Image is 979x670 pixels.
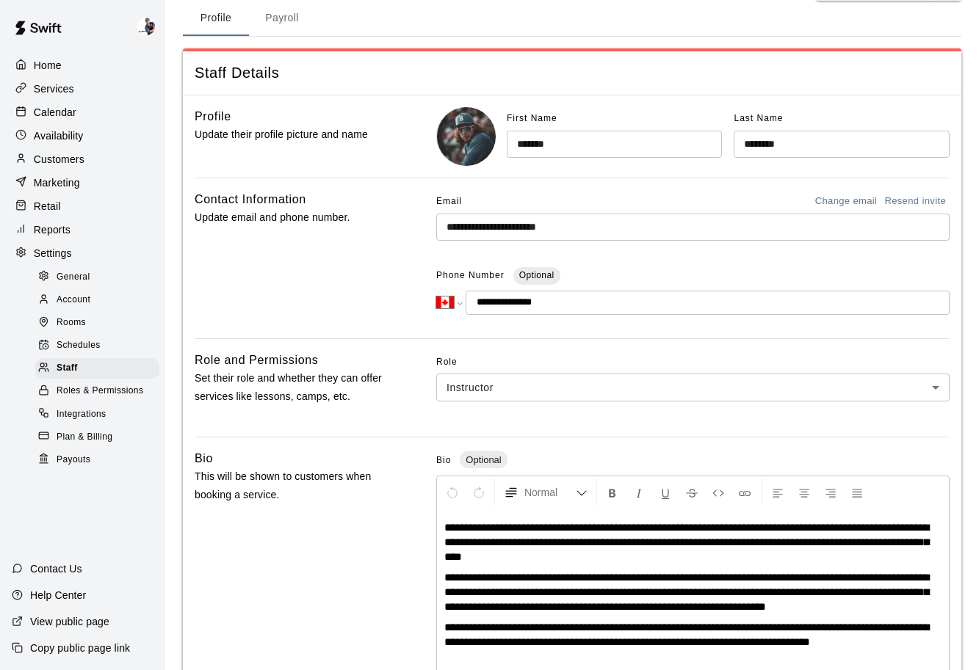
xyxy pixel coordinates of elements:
[35,266,165,288] a: General
[440,479,465,506] button: Undo
[195,63,950,83] span: Staff Details
[57,293,90,307] span: Account
[881,190,950,213] button: Resend invite
[30,588,86,602] p: Help Center
[679,479,704,506] button: Format Strikethrough
[183,1,249,36] button: Profile
[436,374,950,401] div: Instructor
[35,404,159,425] div: Integrations
[34,81,74,96] p: Services
[653,479,678,506] button: Format Underline
[460,454,507,465] span: Optional
[30,614,109,629] p: View public page
[34,128,84,143] p: Availability
[57,407,106,422] span: Integrations
[57,270,90,285] span: General
[12,219,153,241] a: Reports
[57,361,78,376] span: Staff
[195,107,231,126] h6: Profile
[134,12,165,41] div: Phillip Jankulovski
[35,450,159,470] div: Payouts
[195,369,391,406] p: Set their role and whether they can offer services like lessons, camps, etc.
[12,242,153,264] a: Settings
[12,54,153,76] a: Home
[732,479,757,506] button: Insert Link
[507,113,557,123] span: First Name
[195,449,213,468] h6: Bio
[466,479,491,506] button: Redo
[34,105,76,120] p: Calendar
[35,357,165,380] a: Staff
[12,125,153,147] a: Availability
[818,479,843,506] button: Right Align
[35,403,165,426] a: Integrations
[436,190,462,214] span: Email
[436,264,505,288] span: Phone Number
[12,148,153,170] a: Customers
[12,195,153,217] a: Retail
[436,351,950,374] span: Role
[195,351,318,370] h6: Role and Permissions
[12,101,153,123] a: Calendar
[195,208,391,227] p: Update email and phone number.
[34,175,80,190] p: Marketing
[706,479,731,506] button: Insert Code
[34,199,61,214] p: Retail
[57,453,90,467] span: Payouts
[519,270,554,280] span: Optional
[436,455,451,465] span: Bio
[12,78,153,100] a: Services
[845,479,870,506] button: Justify Align
[626,479,651,506] button: Format Italics
[195,467,391,504] p: This will be shown to customers when booking a service.
[812,190,881,213] button: Change email
[35,288,165,311] a: Account
[34,246,72,261] p: Settings
[35,335,159,356] div: Schedules
[35,426,165,448] a: Plan & Billing
[35,267,159,288] div: General
[34,58,62,73] p: Home
[35,427,159,448] div: Plan & Billing
[35,358,159,379] div: Staff
[35,381,159,401] div: Roles & Permissions
[12,172,153,194] a: Marketing
[35,380,165,403] a: Roles & Permissions
[57,338,101,353] span: Schedules
[137,18,155,35] img: Phillip Jankulovski
[524,485,576,500] span: Normal
[600,479,625,506] button: Format Bold
[195,190,306,209] h6: Contact Information
[57,430,112,445] span: Plan & Billing
[35,313,159,333] div: Rooms
[35,312,165,335] a: Rooms
[34,152,84,167] p: Customers
[57,384,143,398] span: Roles & Permissions
[437,107,496,166] img: Grayden Stauffer
[34,222,71,237] p: Reports
[35,448,165,471] a: Payouts
[249,1,315,36] button: Payroll
[498,479,593,506] button: Formatting Options
[734,113,783,123] span: Last Name
[30,561,82,576] p: Contact Us
[35,290,159,310] div: Account
[765,479,790,506] button: Left Align
[57,316,86,330] span: Rooms
[183,1,961,36] div: staff form tabs
[195,125,391,144] p: Update their profile picture and name
[792,479,817,506] button: Center Align
[35,335,165,357] a: Schedules
[30,641,130,655] p: Copy public page link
